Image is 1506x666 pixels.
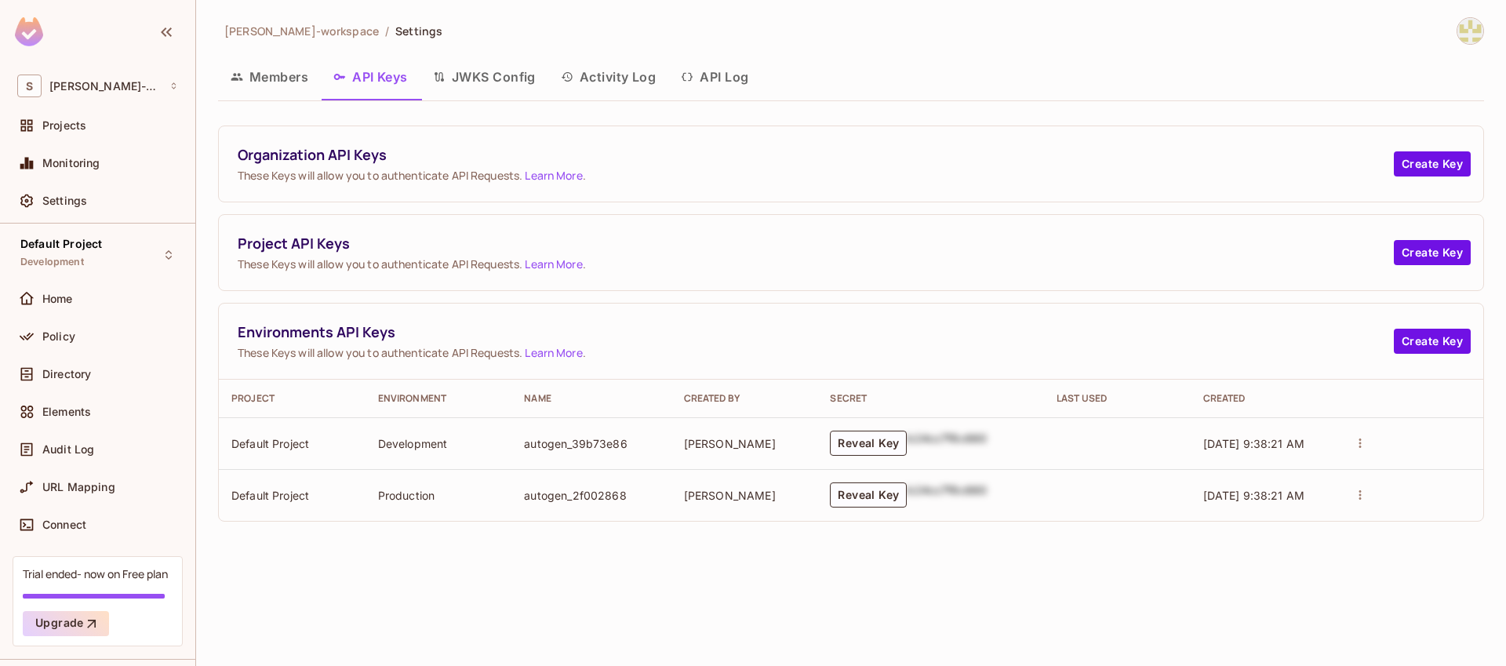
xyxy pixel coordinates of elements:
[17,75,42,97] span: S
[1203,489,1305,502] span: [DATE] 9:38:21 AM
[49,80,161,93] span: Workspace: shikhil-workspace
[1457,18,1483,44] img: Chawla, Shikhil
[1203,437,1305,450] span: [DATE] 9:38:21 AM
[525,345,582,360] a: Learn More
[321,57,420,96] button: API Keys
[366,417,512,469] td: Development
[907,482,987,508] div: b24cc7f8c660
[219,469,366,521] td: Default Project
[42,519,86,531] span: Connect
[420,57,548,96] button: JWKS Config
[42,368,91,380] span: Directory
[907,431,987,456] div: b24cc7f8c660
[1203,392,1325,405] div: Created
[395,24,442,38] span: Settings
[238,257,1394,271] span: These Keys will allow you to authenticate API Requests. .
[385,24,389,38] li: /
[830,431,907,456] button: Reveal Key
[238,234,1394,253] span: Project API Keys
[42,293,73,305] span: Home
[23,611,109,636] button: Upgrade
[525,168,582,183] a: Learn More
[830,392,1031,405] div: Secret
[23,566,168,581] div: Trial ended- now on Free plan
[224,24,379,38] span: [PERSON_NAME]-workspace
[511,469,671,521] td: autogen_2f002868
[42,443,94,456] span: Audit Log
[20,256,84,268] span: Development
[684,392,806,405] div: Created By
[42,119,86,132] span: Projects
[671,417,818,469] td: [PERSON_NAME]
[1394,240,1471,265] button: Create Key
[1394,151,1471,177] button: Create Key
[1349,484,1371,506] button: actions
[42,157,100,169] span: Monitoring
[219,417,366,469] td: Default Project
[830,482,907,508] button: Reveal Key
[1394,329,1471,354] button: Create Key
[238,345,1394,360] span: These Keys will allow you to authenticate API Requests. .
[42,195,87,207] span: Settings
[15,17,43,46] img: SReyMgAAAABJRU5ErkJggg==
[378,392,500,405] div: Environment
[42,481,115,493] span: URL Mapping
[231,392,353,405] div: Project
[238,145,1394,165] span: Organization API Keys
[524,392,658,405] div: Name
[218,57,321,96] button: Members
[238,168,1394,183] span: These Keys will allow you to authenticate API Requests. .
[42,330,75,343] span: Policy
[668,57,761,96] button: API Log
[671,469,818,521] td: [PERSON_NAME]
[511,417,671,469] td: autogen_39b73e86
[366,469,512,521] td: Production
[525,257,582,271] a: Learn More
[42,406,91,418] span: Elements
[238,322,1394,342] span: Environments API Keys
[1057,392,1178,405] div: Last Used
[548,57,669,96] button: Activity Log
[20,238,102,250] span: Default Project
[1349,432,1371,454] button: actions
